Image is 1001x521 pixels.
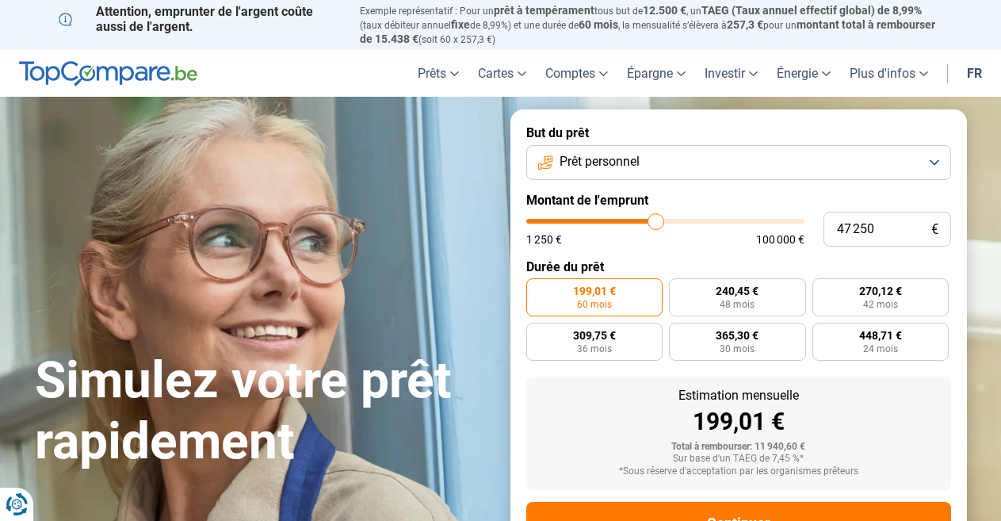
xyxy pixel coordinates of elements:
div: Total à rembourser: 11 940,60 € [539,442,938,453]
div: 199,01 € [539,410,938,434]
span: 48 mois [720,300,755,309]
span: 270,12 € [859,285,902,297]
span: 42 mois [863,300,898,309]
img: TopCompare [19,61,197,86]
span: 257,3 € [727,18,763,31]
p: Attention, emprunter de l'argent coûte aussi de l'argent. [59,4,341,34]
a: Épargne [617,50,695,97]
span: 24 mois [863,344,898,354]
div: Sur base d'un TAEG de 7,45 %* [539,454,938,465]
a: Comptes [536,50,617,97]
a: fr [957,50,991,97]
span: montant total à rembourser de 15.438 € [360,18,935,45]
span: 100 000 € [756,234,804,245]
div: Estimation mensuelle [539,389,938,402]
span: 12.500 € [643,4,686,17]
button: Prêt personnel [526,145,951,180]
span: 240,45 € [716,285,758,297]
span: TAEG (Taux annuel effectif global) de 8,99% [701,4,922,17]
label: Durée du prêt [526,259,951,274]
a: Plus d'infos [840,50,938,97]
a: Énergie [767,50,840,97]
span: fixe [451,18,470,31]
label: Montant de l'emprunt [526,193,951,208]
span: prêt à tempérament [494,4,594,17]
span: 36 mois [577,344,612,354]
p: Exemple représentatif : Pour un tous but de , un (taux débiteur annuel de 8,99%) et une durée de ... [360,4,943,46]
a: Prêts [408,50,468,97]
span: 1 250 € [526,234,562,245]
a: Cartes [468,50,536,97]
span: 309,75 € [573,330,616,341]
span: 60 mois [579,18,618,31]
span: 60 mois [577,300,612,309]
span: 199,01 € [573,285,616,297]
span: € [931,223,938,236]
div: *Sous réserve d'acceptation par les organismes prêteurs [539,466,938,477]
span: 448,71 € [859,330,902,341]
span: 365,30 € [716,330,758,341]
h1: Simulez votre prêt rapidement [35,351,491,473]
span: 30 mois [720,344,755,354]
span: Prêt personnel [560,153,640,170]
label: But du prêt [526,125,951,140]
a: Investir [695,50,767,97]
